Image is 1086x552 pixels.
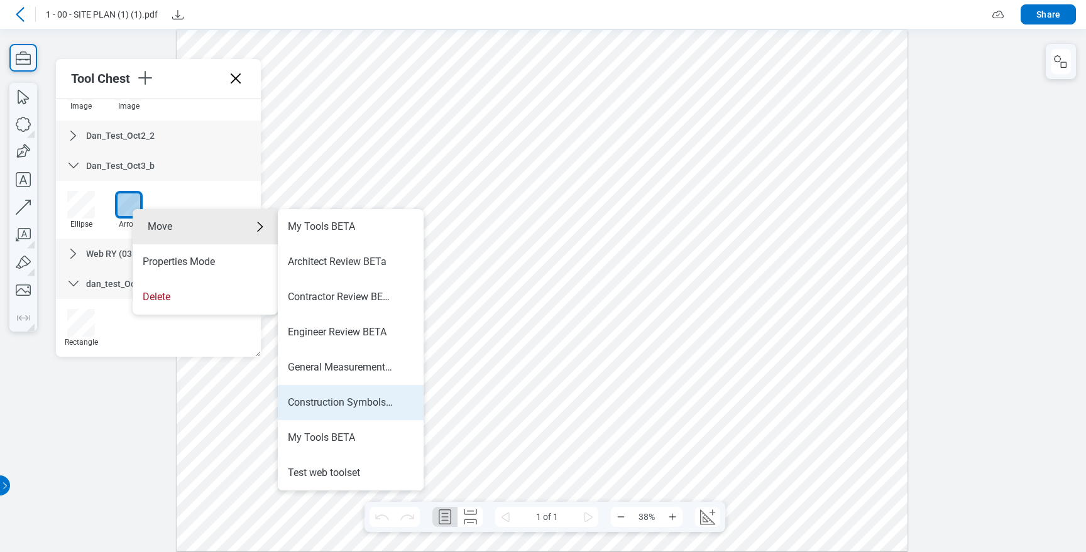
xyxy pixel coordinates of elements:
[395,507,420,527] button: Redo
[56,151,261,181] div: Dan_Test_Oct3_b
[56,269,261,299] div: dan_test_Oct6_e
[1021,4,1076,24] button: Share
[56,239,261,269] div: Web RY (03.10)
[86,279,152,289] span: dan_test_Oct6_e
[695,507,720,527] button: Create Scale
[288,255,387,269] div: Architect Review BETa
[46,8,158,21] span: 1 - 00 - SITE PLAN (1) (1).pdf
[133,279,278,315] li: Delete
[86,131,155,141] span: Dan_Test_Oct2_2
[110,220,148,229] div: Arrow
[370,507,395,527] button: Undo
[288,396,393,409] div: Construction Symbols BETA
[458,507,483,527] button: Continuous Page Layout
[133,209,278,315] ul: Menu
[86,161,155,171] span: Dan_Test_Oct3_b
[662,507,683,527] button: Zoom In
[133,244,278,279] li: Properties Mode
[62,338,100,347] div: Rectangle
[71,71,135,86] div: Tool Chest
[631,507,662,527] span: 38%
[432,507,458,527] button: Single Page Layout
[515,507,578,527] span: 1 of 1
[62,220,100,229] div: Ellipse
[56,121,261,151] div: Dan_Test_Oct2_2
[288,290,393,304] div: Contractor Review BETA
[288,431,355,445] div: My Tools BETA
[611,507,631,527] button: Zoom Out
[278,209,424,490] ul: Move
[133,209,278,244] div: Move
[110,102,148,111] div: Image
[288,360,393,374] div: General Measurements BETA
[288,220,355,234] div: My Tools BETA
[86,249,148,259] span: Web RY (03.10)
[62,102,100,111] div: Image
[168,4,188,24] button: Download
[288,466,360,480] div: Test web toolset
[288,325,387,339] div: Engineer Review BETA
